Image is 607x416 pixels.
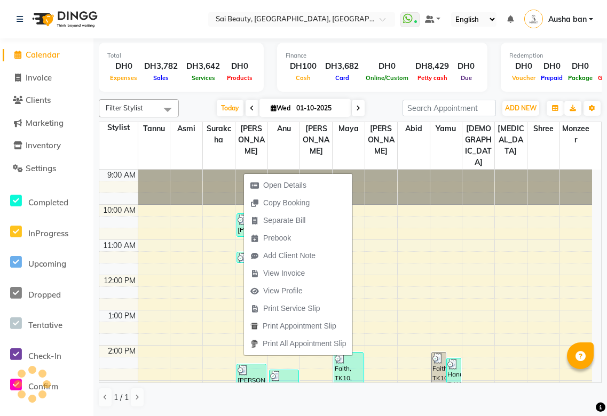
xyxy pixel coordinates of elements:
[140,60,182,73] div: DH3,782
[560,122,592,147] span: Monzeer
[286,60,321,73] div: DH100
[333,74,352,82] span: Card
[26,163,56,173] span: Settings
[462,122,494,169] span: [DEMOGRAPHIC_DATA]
[447,358,461,404] div: Hanuf, TK12, 02:20 PM-03:40 PM, UpperLip Threading (DH15),LowerLip Threading (DH10)
[26,95,51,105] span: Clients
[263,285,303,297] span: View Profile
[203,122,235,147] span: Surakcha
[263,338,346,349] span: Print All Appointment Slip
[333,122,365,135] span: maya
[217,100,243,116] span: Today
[138,122,170,135] span: Tannu
[28,228,68,238] span: InProgress
[263,233,291,244] span: Prebook
[237,214,266,236] div: [PERSON_NAME], TK02, 10:15 AM-10:55 AM, Mani/Pedi (With Normal Colour)
[250,322,258,330] img: printapt.png
[538,60,565,73] div: DH0
[3,117,91,130] a: Marketing
[509,60,538,73] div: DH0
[495,122,527,158] span: [MEDICAL_DATA]
[26,140,61,150] span: Inventory
[321,60,363,73] div: DH3,682
[524,10,543,28] img: Ausha ban
[26,50,60,60] span: Calendar
[263,180,306,191] span: Open Details
[105,170,138,181] div: 9:00 AM
[107,60,140,73] div: DH0
[293,100,346,116] input: 2025-10-01
[3,140,91,152] a: Inventory
[268,122,300,135] span: Anu
[237,252,266,262] div: [PERSON_NAME], TK01, 11:20 AM-11:40 AM, acrylic nail repair
[3,163,91,175] a: Settings
[224,60,255,73] div: DH0
[106,381,138,392] div: 3:00 PM
[432,353,446,386] div: Faith, TK10, 02:10 PM-03:10 PM, Body Massage 1 Hour Free Hair Wash
[363,60,411,73] div: DH0
[263,268,305,279] span: View Invoice
[502,101,539,116] button: ADD NEW
[538,74,565,82] span: Prepaid
[263,215,305,226] span: Separate Bill
[363,74,411,82] span: Online/Custom
[237,364,266,410] div: [PERSON_NAME], TK08, 02:30 PM-03:50 PM, Hard gel refil (DH199)
[453,60,479,73] div: DH0
[101,205,138,216] div: 10:00 AM
[28,259,66,269] span: Upcoming
[170,122,202,135] span: Asmi
[263,197,310,209] span: Copy Booking
[268,104,293,112] span: Wed
[548,14,587,25] span: Ausha ban
[107,51,255,60] div: Total
[28,351,61,361] span: Check-In
[565,60,595,73] div: DH0
[3,49,91,61] a: Calendar
[28,290,61,300] span: Dropped
[458,74,475,82] span: Due
[398,122,430,135] span: Abid
[270,370,298,392] div: Roula, TK11, 02:40 PM-03:20 PM, Blowdry Straight With Wash Medium (DH120)
[28,320,62,330] span: Tentative
[263,303,320,314] span: Print Service Slip
[26,118,64,128] span: Marketing
[182,60,224,73] div: DH3,642
[106,103,143,112] span: Filter Stylist
[565,74,595,82] span: Package
[509,74,538,82] span: Voucher
[3,94,91,107] a: Clients
[263,321,336,332] span: Print Appointment Slip
[27,4,100,34] img: logo
[26,73,52,83] span: Invoice
[107,74,140,82] span: Expenses
[415,74,450,82] span: Petty cash
[411,60,453,73] div: DH8,429
[430,122,462,135] span: Yamu
[505,104,537,112] span: ADD NEW
[101,275,138,286] div: 12:00 PM
[263,250,316,261] span: Add Client Note
[334,353,363,386] div: Faith, TK10, 02:10 PM-03:10 PM, Body Massage 1 Hour Free Hair Wash
[189,74,218,82] span: Services
[300,122,332,158] span: [PERSON_NAME]
[250,340,258,348] img: printall.png
[235,122,267,158] span: [PERSON_NAME]
[3,72,91,84] a: Invoice
[28,197,68,207] span: Completed
[224,74,255,82] span: Products
[365,122,397,158] span: [PERSON_NAME]
[106,310,138,322] div: 1:00 PM
[403,100,496,116] input: Search Appointment
[114,392,129,403] span: 1 / 1
[151,74,171,82] span: Sales
[286,51,479,60] div: Finance
[293,74,313,82] span: Cash
[101,240,138,251] div: 11:00 AM
[99,122,138,133] div: Stylist
[527,122,559,135] span: shree
[106,346,138,357] div: 2:00 PM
